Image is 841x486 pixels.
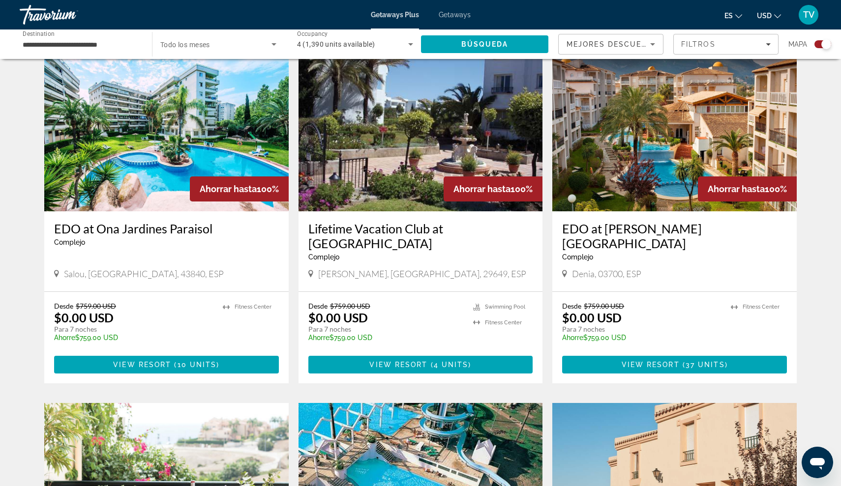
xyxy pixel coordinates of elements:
[453,184,511,194] span: Ahorrar hasta
[802,447,833,478] iframe: Botón para iniciar la ventana de mensajería
[724,12,733,20] span: es
[788,37,807,51] span: Mapa
[673,34,779,55] button: Filters
[369,361,427,369] span: View Resort
[299,54,543,211] img: Lifetime Vacation Club at Miraflores
[23,30,55,37] span: Destination
[562,253,593,261] span: Complejo
[200,184,257,194] span: Ahorrar hasta
[686,361,725,369] span: 37 units
[64,268,224,279] span: Salou, [GEOGRAPHIC_DATA], 43840, ESP
[160,41,210,49] span: Todo los meses
[308,334,464,342] p: $759.00 USD
[113,361,171,369] span: View Resort
[562,334,721,342] p: $759.00 USD
[444,176,542,201] div: 100%
[54,325,213,334] p: Para 7 noches
[757,8,781,23] button: Change currency
[308,221,533,251] a: Lifetime Vacation Club at [GEOGRAPHIC_DATA]
[54,334,213,342] p: $759.00 USD
[54,310,114,325] p: $0.00 USD
[308,310,368,325] p: $0.00 USD
[439,11,471,19] a: Getaways
[434,361,469,369] span: 4 units
[178,361,217,369] span: 10 units
[461,40,509,48] span: Búsqueda
[54,356,279,373] button: View Resort(10 units)
[584,302,624,310] span: $759.00 USD
[235,304,271,310] span: Fitness Center
[308,302,328,310] span: Desde
[803,10,814,20] span: TV
[562,302,581,310] span: Desde
[20,2,118,28] a: Travorium
[698,176,797,201] div: 100%
[622,361,680,369] span: View Resort
[562,356,787,373] button: View Resort(37 units)
[190,176,289,201] div: 100%
[421,35,548,53] button: Search
[54,221,279,236] a: EDO at Ona Jardines Paraisol
[562,325,721,334] p: Para 7 noches
[54,238,85,246] span: Complejo
[485,319,522,326] span: Fitness Center
[44,54,289,211] img: EDO at Ona Jardines Paraisol
[54,302,73,310] span: Desde
[308,334,330,342] span: Ahorre
[567,38,655,50] mat-select: Sort by
[171,361,219,369] span: ( )
[680,361,728,369] span: ( )
[371,11,419,19] a: Getaways Plus
[485,304,525,310] span: Swimming Pool
[562,221,787,251] a: EDO at [PERSON_NAME][GEOGRAPHIC_DATA]
[567,40,665,48] span: Mejores descuentos
[572,268,641,279] span: Denia, 03700, ESP
[297,40,375,48] span: 4 (1,390 units available)
[562,334,583,342] span: Ahorre
[330,302,370,310] span: $759.00 USD
[428,361,472,369] span: ( )
[308,253,339,261] span: Complejo
[724,8,742,23] button: Change language
[23,39,139,51] input: Select destination
[297,30,328,37] span: Occupancy
[562,310,622,325] p: $0.00 USD
[308,325,464,334] p: Para 7 noches
[757,12,772,20] span: USD
[743,304,780,310] span: Fitness Center
[54,334,75,342] span: Ahorre
[76,302,116,310] span: $759.00 USD
[708,184,765,194] span: Ahorrar hasta
[318,268,526,279] span: [PERSON_NAME], [GEOGRAPHIC_DATA], 29649, ESP
[552,54,797,211] img: EDO at Ona Ogisaka Garden
[796,4,821,25] button: User Menu
[681,40,716,48] span: Filtros
[308,356,533,373] button: View Resort(4 units)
